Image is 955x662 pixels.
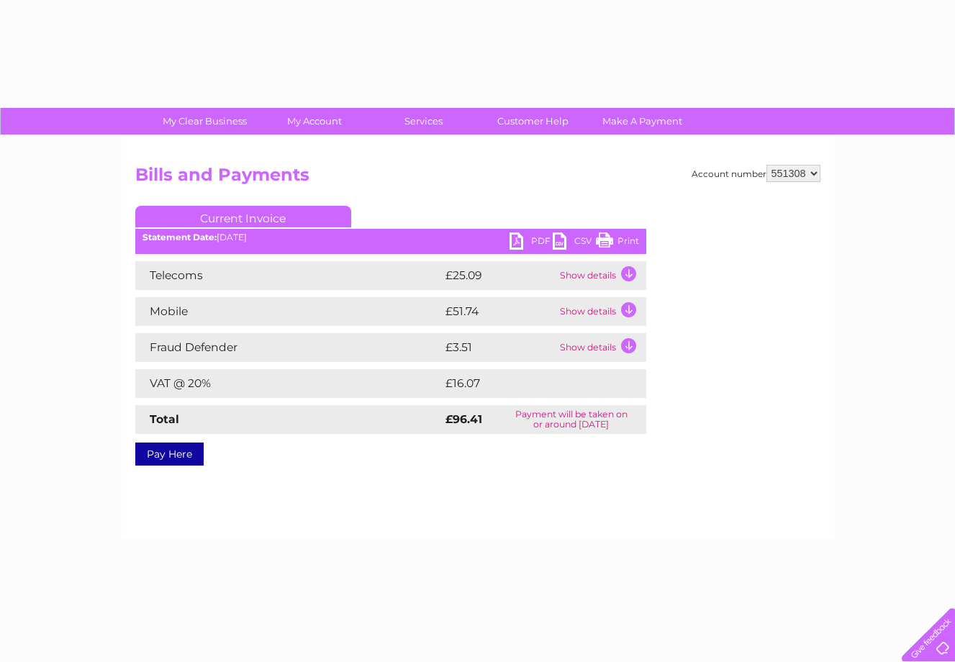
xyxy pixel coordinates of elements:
[135,297,442,326] td: Mobile
[596,232,639,253] a: Print
[135,443,204,466] a: Pay Here
[556,261,646,290] td: Show details
[150,412,179,426] strong: Total
[135,369,442,398] td: VAT @ 20%
[364,108,483,135] a: Services
[442,297,556,326] td: £51.74
[255,108,374,135] a: My Account
[135,232,646,242] div: [DATE]
[135,333,442,362] td: Fraud Defender
[442,261,556,290] td: £25.09
[135,165,820,192] h2: Bills and Payments
[556,297,646,326] td: Show details
[553,232,596,253] a: CSV
[556,333,646,362] td: Show details
[510,232,553,253] a: PDF
[442,369,616,398] td: £16.07
[497,405,646,434] td: Payment will be taken on or around [DATE]
[135,261,442,290] td: Telecoms
[583,108,702,135] a: Make A Payment
[445,412,482,426] strong: £96.41
[442,333,556,362] td: £3.51
[692,165,820,182] div: Account number
[145,108,264,135] a: My Clear Business
[474,108,592,135] a: Customer Help
[142,232,217,242] b: Statement Date:
[135,206,351,227] a: Current Invoice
